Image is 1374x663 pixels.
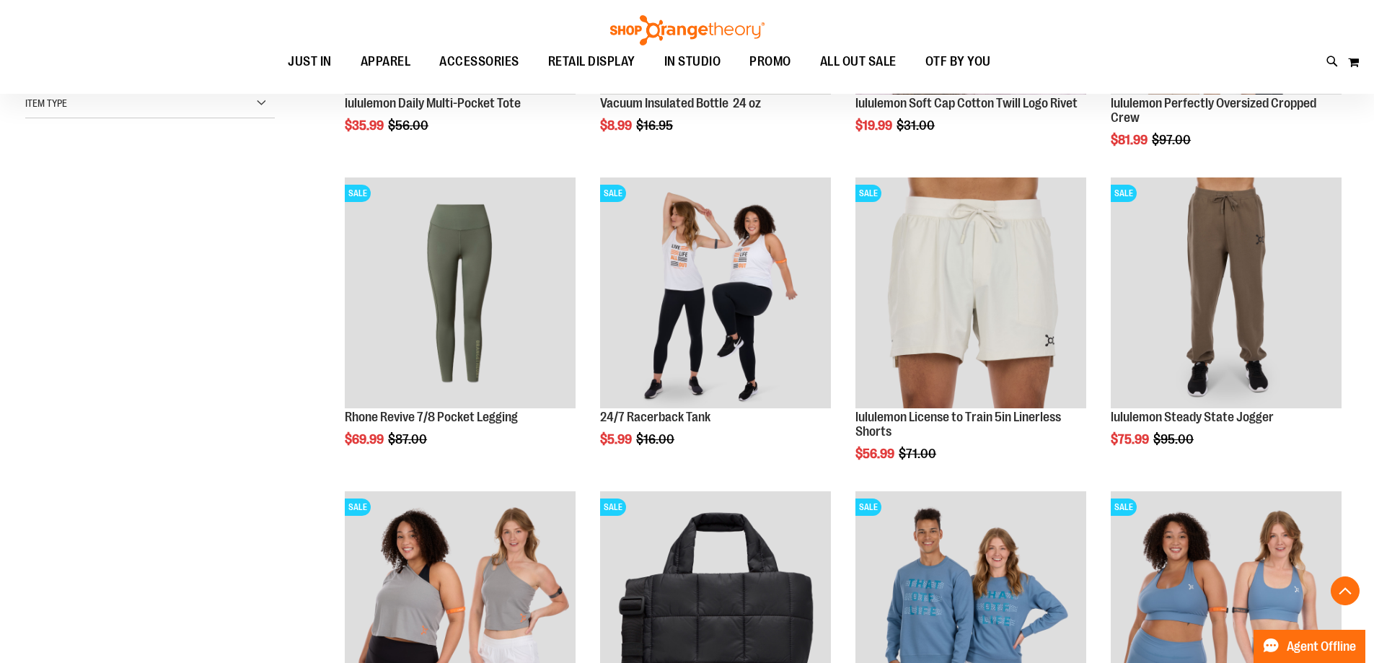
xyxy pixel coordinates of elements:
a: 24/7 Racerback Tank [600,410,710,424]
span: $95.00 [1153,432,1196,447]
span: OTF BY YOU [925,45,991,78]
span: SALE [345,499,371,516]
span: $75.99 [1111,432,1151,447]
span: RETAIL DISPLAY [548,45,635,78]
a: lululemon Steady State JoggerSALE [1111,177,1342,410]
span: $97.00 [1152,133,1193,147]
button: Agent Offline [1254,630,1365,663]
img: lululemon License to Train 5in Linerless Shorts [855,177,1086,408]
span: ALL OUT SALE [820,45,897,78]
span: ACCESSORIES [439,45,519,78]
button: Back To Top [1331,576,1360,605]
span: SALE [855,499,881,516]
span: $69.99 [345,432,386,447]
span: SALE [600,185,626,202]
span: PROMO [749,45,791,78]
span: IN STUDIO [664,45,721,78]
a: Rhone Revive 7/8 Pocket LeggingSALE [345,177,576,410]
span: $19.99 [855,118,894,133]
span: $8.99 [600,118,634,133]
a: lululemon License to Train 5in Linerless ShortsSALE [855,177,1086,410]
span: SALE [1111,185,1137,202]
a: lululemon Perfectly Oversized Cropped Crew [1111,96,1316,125]
a: lululemon Soft Cap Cotton Twill Logo Rivet [855,96,1078,110]
span: $87.00 [388,432,429,447]
div: product [593,170,838,483]
span: $56.99 [855,447,897,461]
span: SALE [600,499,626,516]
img: Shop Orangetheory [608,15,767,45]
span: $5.99 [600,432,634,447]
a: Vacuum Insulated Bottle 24 oz [600,96,761,110]
img: Rhone Revive 7/8 Pocket Legging [345,177,576,408]
span: $71.00 [899,447,938,461]
span: SALE [1111,499,1137,516]
span: $56.00 [388,118,431,133]
img: lululemon Steady State Jogger [1111,177,1342,408]
img: 24/7 Racerback Tank [600,177,831,408]
a: lululemon Steady State Jogger [1111,410,1274,424]
a: lululemon Daily Multi-Pocket Tote [345,96,521,110]
span: Item Type [25,97,67,109]
div: product [338,170,583,483]
span: APPAREL [361,45,411,78]
span: SALE [345,185,371,202]
a: lululemon License to Train 5in Linerless Shorts [855,410,1061,439]
span: $31.00 [897,118,937,133]
span: JUST IN [288,45,332,78]
span: $16.00 [636,432,677,447]
span: $16.95 [636,118,675,133]
span: $35.99 [345,118,386,133]
a: 24/7 Racerback TankSALE [600,177,831,410]
a: Rhone Revive 7/8 Pocket Legging [345,410,518,424]
div: product [848,170,1093,497]
span: Agent Offline [1287,640,1356,654]
span: SALE [855,185,881,202]
span: $81.99 [1111,133,1150,147]
div: product [1104,170,1349,483]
